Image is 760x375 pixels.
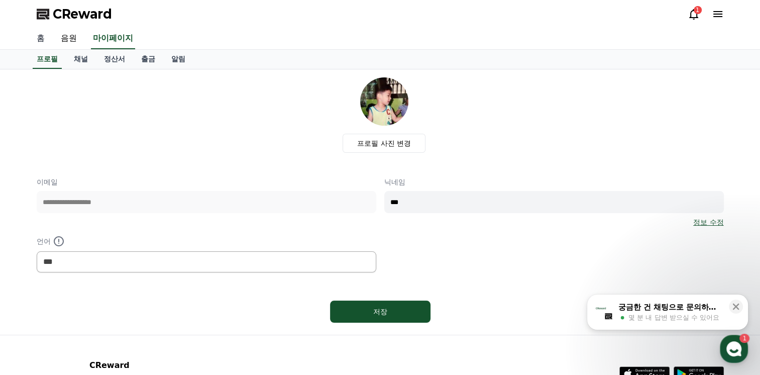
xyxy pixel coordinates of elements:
a: 정보 수정 [693,217,723,227]
a: 출금 [133,50,163,69]
a: 알림 [163,50,193,69]
a: 마이페이지 [91,28,135,49]
a: CReward [37,6,112,22]
span: 대화 [92,307,104,315]
a: 1 [688,8,700,20]
a: 설정 [130,292,193,317]
div: 1 [694,6,702,14]
p: 언어 [37,235,376,247]
span: 설정 [155,307,167,315]
a: 정산서 [96,50,133,69]
span: CReward [53,6,112,22]
span: 홈 [32,307,38,315]
a: 홈 [3,292,66,317]
a: 채널 [66,50,96,69]
a: 프로필 [33,50,62,69]
label: 프로필 사진 변경 [343,134,425,153]
p: 이메일 [37,177,376,187]
button: 저장 [330,301,430,323]
a: 음원 [53,28,85,49]
span: 1 [102,291,105,299]
a: 1대화 [66,292,130,317]
div: 저장 [350,307,410,317]
p: CReward [89,359,212,371]
a: 홈 [29,28,53,49]
p: 닉네임 [384,177,724,187]
img: profile_image [360,77,408,126]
